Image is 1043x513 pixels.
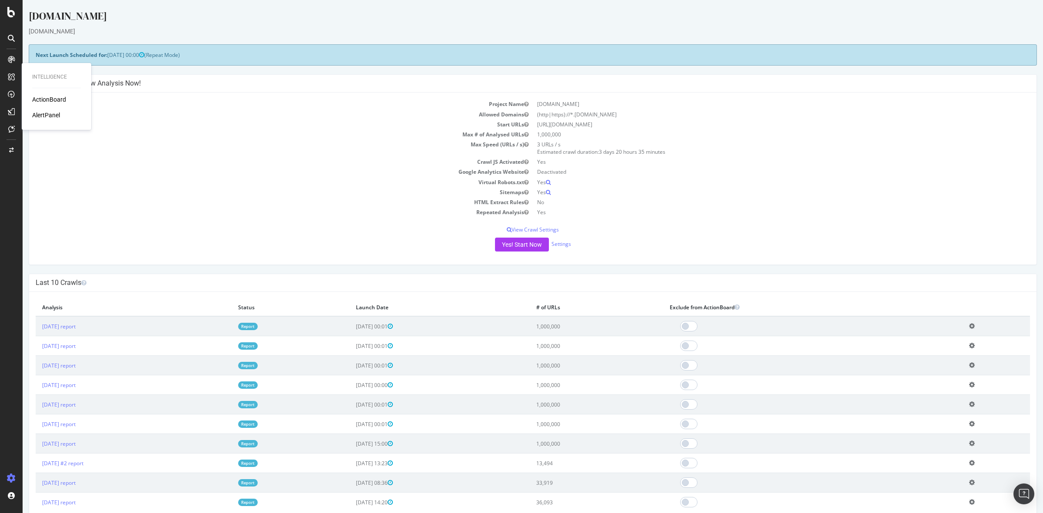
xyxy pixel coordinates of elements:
th: Exclude from ActionBoard [641,298,940,316]
td: 1,000,000 [507,336,641,356]
td: Crawl JS Activated [13,157,510,167]
a: [DATE] report [20,420,53,428]
a: Settings [529,240,548,248]
td: 3 URLs / s Estimated crawl duration: [510,139,1007,157]
td: Repeated Analysis [13,207,510,217]
td: 1,000,000 [507,316,641,336]
a: Report [216,401,235,408]
span: [DATE] 00:01 [333,323,370,330]
td: 1,000,000 [507,414,641,434]
div: Open Intercom Messenger [1013,483,1034,504]
td: [URL][DOMAIN_NAME] [510,119,1007,129]
a: [DATE] report [20,499,53,506]
a: [DATE] report [20,342,53,350]
td: Yes [510,157,1007,167]
td: [DOMAIN_NAME] [510,99,1007,109]
a: Report [216,323,235,330]
button: Yes! Start Now [472,238,526,252]
a: Report [216,460,235,467]
a: Report [216,499,235,506]
div: [DOMAIN_NAME] [6,27,1014,36]
a: Report [216,381,235,389]
td: 1,000,000 [507,375,641,395]
span: [DATE] 15:00 [333,440,370,447]
a: [DATE] report [20,401,53,408]
td: 1,000,000 [507,434,641,453]
td: Yes [510,207,1007,217]
th: Status [209,298,327,316]
a: Report [216,342,235,350]
td: No [510,197,1007,207]
a: [DATE] #2 report [20,460,61,467]
td: 1,000,000 [507,395,641,414]
a: AlertPanel [32,111,60,119]
h4: Configure your New Analysis Now! [13,79,1007,88]
td: (http|https)://*.[DOMAIN_NAME] [510,109,1007,119]
span: [DATE] 08:36 [333,479,370,487]
a: Report [216,479,235,487]
a: [DATE] report [20,381,53,389]
span: [DATE] 14:20 [333,499,370,506]
div: [DOMAIN_NAME] [6,9,1014,27]
strong: Next Launch Scheduled for: [13,51,85,59]
td: HTML Extract Rules [13,197,510,207]
a: ActionBoard [32,95,66,104]
td: 36,093 [507,493,641,512]
td: Virtual Robots.txt [13,177,510,187]
span: [DATE] 00:01 [333,342,370,350]
td: Project Name [13,99,510,109]
td: Deactivated [510,167,1007,177]
th: Analysis [13,298,209,316]
td: Sitemaps [13,187,510,197]
a: Report [216,440,235,447]
span: [DATE] 00:01 [333,362,370,369]
span: [DATE] 00:01 [333,401,370,408]
div: (Repeat Mode) [6,44,1014,66]
a: Report [216,420,235,428]
div: Intelligence [32,73,81,81]
a: [DATE] report [20,479,53,487]
span: [DATE] 00:01 [333,420,370,428]
td: Allowed Domains [13,109,510,119]
h4: Last 10 Crawls [13,278,1007,287]
a: [DATE] report [20,440,53,447]
td: Google Analytics Website [13,167,510,177]
a: [DATE] report [20,323,53,330]
td: Start URLs [13,119,510,129]
span: 3 days 20 hours 35 minutes [576,148,643,156]
a: [DATE] report [20,362,53,369]
td: 13,494 [507,453,641,473]
span: [DATE] 00:00 [333,381,370,389]
span: [DATE] 13:23 [333,460,370,467]
th: # of URLs [507,298,641,316]
td: Max # of Analysed URLs [13,129,510,139]
td: 1,000,000 [510,129,1007,139]
td: Yes [510,187,1007,197]
p: View Crawl Settings [13,226,1007,233]
th: Launch Date [327,298,507,316]
td: 33,919 [507,473,641,493]
td: 1,000,000 [507,356,641,375]
span: [DATE] 00:00 [85,51,122,59]
td: Max Speed (URLs / s) [13,139,510,157]
a: Report [216,362,235,369]
td: Yes [510,177,1007,187]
